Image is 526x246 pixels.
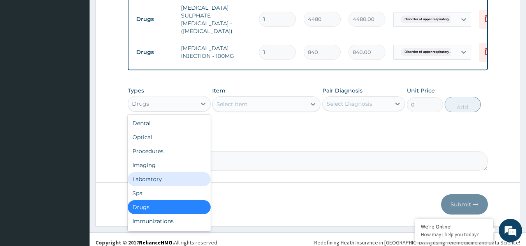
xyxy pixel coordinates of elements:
[128,200,211,214] div: Drugs
[421,223,487,230] div: We're Online!
[132,12,177,26] td: Drugs
[128,214,211,228] div: Immunizations
[401,16,456,23] span: Disorder of upper respiratory ...
[45,73,107,152] span: We're online!
[407,87,435,94] label: Unit Price
[401,48,456,56] span: Disorder of upper respiratory ...
[128,130,211,144] div: Optical
[421,231,487,238] p: How may I help you today?
[322,87,362,94] label: Pair Diagnosis
[132,100,149,108] div: Drugs
[132,45,177,59] td: Drugs
[40,44,131,54] div: Chat with us now
[14,39,32,58] img: d_794563401_company_1708531726252_794563401
[445,97,481,112] button: Add
[4,164,148,191] textarea: Type your message and hit 'Enter'
[128,172,211,186] div: Laboratory
[212,87,225,94] label: Item
[128,87,144,94] label: Types
[128,4,146,23] div: Minimize live chat window
[128,228,211,242] div: Others
[128,186,211,200] div: Spa
[177,40,255,64] td: [MEDICAL_DATA] INJECTION - 100MG
[128,144,211,158] div: Procedures
[441,194,488,215] button: Submit
[95,239,174,246] strong: Copyright © 2017 .
[128,158,211,172] div: Imaging
[128,116,211,130] div: Dental
[327,100,372,108] div: Select Diagnosis
[216,100,248,108] div: Select Item
[139,239,172,246] a: RelianceHMO
[128,140,488,147] label: Comment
